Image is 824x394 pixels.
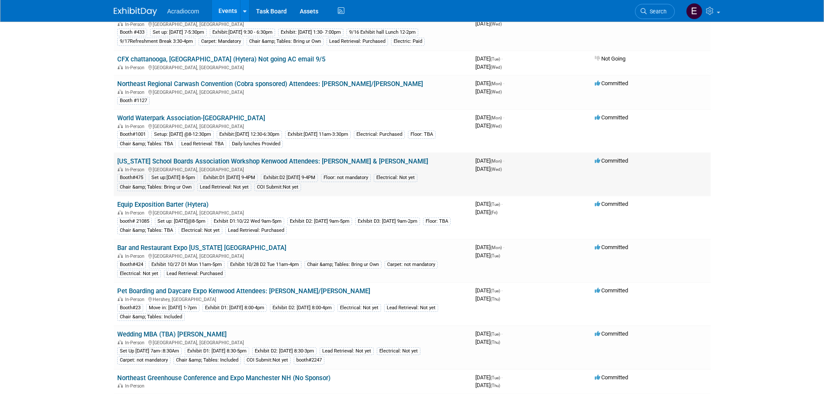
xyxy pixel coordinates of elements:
div: Chair &amp; Tables: Bring ur Own [247,38,324,45]
span: - [501,287,503,294]
a: Wedding MBA (TBA) [PERSON_NAME] [117,330,227,338]
div: Exhibit D2: [DATE] 8:30-3pm [252,347,317,355]
span: [DATE] [475,209,497,215]
div: Exhibit:D2 [DATE] 9-4PM [261,174,318,182]
span: Committed [595,244,628,250]
div: Daily lunches Provided [229,140,283,148]
span: [DATE] [475,330,503,337]
div: Chair &amp; Tables: Bring ur Own [305,261,382,269]
div: COI Submit:Not yet [254,183,301,191]
div: Booth #433 [117,29,147,36]
span: - [503,114,504,121]
div: Electrical: Not yet [377,347,420,355]
img: In-Person Event [118,167,123,171]
span: (Wed) [491,22,502,26]
a: Pet Boarding and Daycare Expo Kenwood Attendees: [PERSON_NAME]/[PERSON_NAME] [117,287,370,295]
div: Electrical: Not yet [117,270,161,278]
div: Floor: TBA [408,131,436,138]
span: (Thu) [491,297,500,301]
div: Lead Retrieval: Purchased [225,227,287,234]
span: In-Person [125,124,147,129]
span: Committed [595,374,628,381]
div: Chair &amp; Tables: TBA [117,227,176,234]
span: (Wed) [491,167,502,172]
div: Electrical: Purchased [354,131,405,138]
a: CFX chattanooga, [GEOGRAPHIC_DATA] (Hytera) Not going AC email 9/5 [117,55,325,63]
div: Set up: [DATE] 7-5:30pm [150,29,207,36]
span: [DATE] [475,20,502,27]
img: ExhibitDay [114,7,157,16]
div: Floor: not mandatory [321,174,371,182]
div: Exhibit 10/28 D2 Tue 11am-4pm [228,261,301,269]
div: [GEOGRAPHIC_DATA], [GEOGRAPHIC_DATA] [117,252,468,259]
span: In-Person [125,167,147,173]
img: In-Person Event [118,383,123,388]
span: (Mon) [491,115,502,120]
div: [GEOGRAPHIC_DATA], [GEOGRAPHIC_DATA] [117,20,468,27]
div: Exhibit: [DATE] 1:30- 7:00pm [278,29,343,36]
div: Booth#1001 [117,131,148,138]
div: [GEOGRAPHIC_DATA], [GEOGRAPHIC_DATA] [117,339,468,346]
div: Exhibit D2: [DATE] 9am-5pm [287,218,352,225]
span: In-Person [125,22,147,27]
span: Acradiocom [167,8,199,15]
span: [DATE] [475,157,504,164]
div: Lead Retrieval: Not yet [384,304,438,312]
span: (Tue) [491,253,500,258]
div: Floor: TBA [423,218,451,225]
span: [DATE] [475,339,500,345]
div: Chair &amp; Tables: Bring ur Own [117,183,194,191]
div: Lead Retrieval: TBA [179,140,226,148]
span: - [501,55,503,62]
div: Hershey, [GEOGRAPHIC_DATA] [117,295,468,302]
span: Committed [595,287,628,294]
span: (Thu) [491,340,500,345]
div: Electric: Paid [391,38,425,45]
span: (Wed) [491,65,502,70]
span: (Tue) [491,288,500,293]
span: [DATE] [475,382,500,388]
div: Move in: [DATE] 1-7pm [146,304,199,312]
span: (Mon) [491,245,502,250]
div: booth# 21085 [117,218,152,225]
div: Lead Retrieval: Purchased [327,38,388,45]
span: - [503,80,504,86]
div: Exhibit:[DATE] 9:30 - 6:30pm [210,29,275,36]
span: [DATE] [475,295,500,302]
span: (Tue) [491,332,500,336]
div: Exhibit 10/27 D1 Mon 11am-5pm [149,261,224,269]
span: [DATE] [475,64,502,70]
img: In-Person Event [118,65,123,69]
span: Committed [595,201,628,207]
img: In-Person Event [118,124,123,128]
div: Set up: [DATE]@8-5pm [155,218,208,225]
div: Chair &amp; Tables: Included [117,313,185,321]
div: [GEOGRAPHIC_DATA], [GEOGRAPHIC_DATA] [117,88,468,95]
div: [GEOGRAPHIC_DATA], [GEOGRAPHIC_DATA] [117,64,468,70]
span: Committed [595,114,628,121]
a: Northeast Greenhouse Conference and Expo Manchester NH (No Sponsor) [117,374,330,382]
img: Elizabeth Martinez [686,3,702,19]
div: Exhibit:D1 [DATE] 9-4PM [201,174,258,182]
a: World Waterpark Association-[GEOGRAPHIC_DATA] [117,114,265,122]
span: (Wed) [491,124,502,128]
span: [DATE] [475,88,502,95]
div: 9/16 Exhibit hall Lunch 12-2pm [346,29,418,36]
span: In-Person [125,297,147,302]
img: In-Person Event [118,297,123,301]
span: [DATE] [475,374,503,381]
span: [DATE] [475,122,502,129]
span: In-Person [125,340,147,346]
div: Electrical: Not yet [179,227,222,234]
div: Lead Retrieval: Purchased [164,270,225,278]
span: [DATE] [475,287,503,294]
div: Exhibit D1: [DATE] 8:30-5pm [185,347,249,355]
span: (Fri) [491,210,497,215]
div: Exhibit D1:10/22 Wed 9am-5pm [211,218,284,225]
div: Booth #1127 [117,97,150,105]
a: Equip Exposition Barter (Hytera) [117,201,208,208]
div: Booth#23 [117,304,143,312]
span: [DATE] [475,244,504,250]
span: - [501,201,503,207]
img: In-Person Event [118,340,123,344]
